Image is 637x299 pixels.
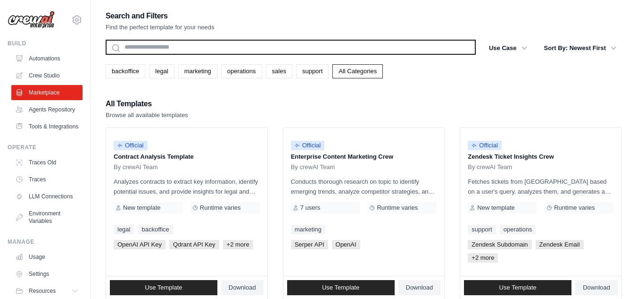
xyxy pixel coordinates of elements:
span: 7 users [300,204,321,212]
h2: All Templates [106,97,188,111]
span: Runtime varies [554,204,595,212]
a: backoffice [138,225,173,234]
span: By crewAI Team [114,163,158,171]
span: By crewAI Team [291,163,335,171]
a: marketing [178,64,217,78]
p: Analyzes contracts to extract key information, identify potential issues, and provide insights fo... [114,177,260,196]
a: operations [221,64,262,78]
a: legal [114,225,134,234]
div: Operate [8,144,83,151]
span: Use Template [322,284,359,291]
a: Tools & Integrations [11,119,83,134]
span: Download [583,284,610,291]
a: backoffice [106,64,145,78]
a: Use Template [464,280,571,295]
div: Build [8,40,83,47]
div: Manage [8,238,83,246]
a: support [296,64,329,78]
a: Use Template [287,280,395,295]
span: OpenAI API Key [114,240,165,249]
span: Resources [29,287,56,295]
button: Sort By: Newest First [538,40,622,57]
a: Crew Studio [11,68,83,83]
a: Environment Variables [11,206,83,229]
span: +2 more [223,240,253,249]
a: Download [575,280,618,295]
span: Official [114,141,148,150]
span: New template [123,204,160,212]
a: operations [500,225,536,234]
a: Usage [11,249,83,265]
a: Automations [11,51,83,66]
a: LLM Connections [11,189,83,204]
p: Enterprise Content Marketing Crew [291,152,437,162]
span: Runtime varies [200,204,241,212]
span: New template [477,204,514,212]
span: Serper API [291,240,328,249]
span: By crewAI Team [468,163,512,171]
p: Conducts thorough research on topic to identify emerging trends, analyze competitor strategies, a... [291,177,437,196]
button: Use Case [483,40,533,57]
span: Official [468,141,502,150]
span: Zendesk Email [536,240,584,249]
a: sales [266,64,292,78]
p: Browse all available templates [106,111,188,120]
p: Find the perfect template for your needs [106,23,215,32]
a: support [468,225,496,234]
span: Use Template [499,284,537,291]
a: Download [398,280,441,295]
a: Traces [11,172,83,187]
a: Use Template [110,280,217,295]
a: Agents Repository [11,102,83,117]
p: Contract Analysis Template [114,152,260,162]
a: legal [149,64,174,78]
span: Download [229,284,256,291]
span: Download [406,284,433,291]
a: Traces Old [11,155,83,170]
a: Download [221,280,264,295]
p: Zendesk Ticket Insights Crew [468,152,614,162]
span: Qdrant API Key [169,240,219,249]
span: OpenAI [332,240,360,249]
h2: Search and Filters [106,9,215,23]
span: Official [291,141,325,150]
a: Marketplace [11,85,83,100]
p: Fetches tickets from [GEOGRAPHIC_DATA] based on a user's query, analyzes them, and generates a su... [468,177,614,196]
span: Use Template [145,284,182,291]
a: Settings [11,266,83,282]
a: All Categories [332,64,383,78]
span: +2 more [468,253,498,263]
span: Runtime varies [377,204,418,212]
img: Logo [8,11,55,29]
a: marketing [291,225,325,234]
button: Resources [11,283,83,299]
span: Zendesk Subdomain [468,240,531,249]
